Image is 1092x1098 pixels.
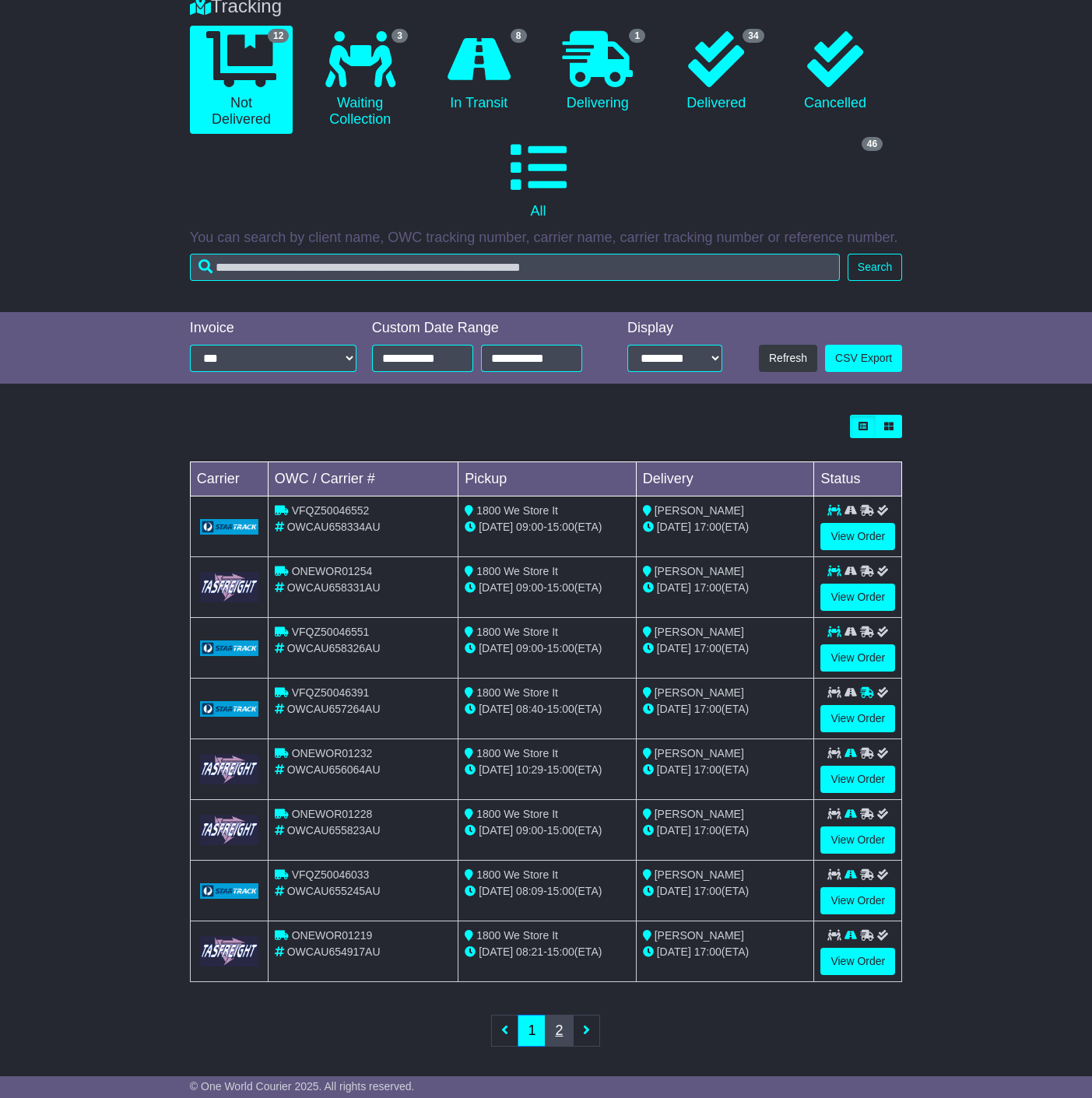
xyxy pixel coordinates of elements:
a: 1 [518,1015,546,1047]
a: 12 Not Delivered [190,26,293,134]
span: ONEWOR01254 [292,565,372,577]
span: 15:00 [547,945,574,958]
p: You can search by client name, OWC tracking number, carrier name, carrier tracking number or refe... [190,230,902,247]
td: Status [814,461,902,496]
span: [DATE] [657,763,691,776]
div: - (ETA) [465,640,630,657]
a: View Order [820,523,895,550]
span: VFQZ50046551 [292,626,370,638]
div: - (ETA) [465,883,630,900]
span: [DATE] [479,642,513,654]
a: View Order [820,887,895,914]
span: 08:40 [516,703,543,715]
a: View Order [820,705,895,732]
span: 34 [743,29,764,43]
span: VFQZ50046552 [292,504,370,517]
span: 10:29 [516,763,543,776]
span: 09:00 [516,521,543,533]
span: 17:00 [694,945,722,958]
span: 1800 We Store It [476,565,558,577]
img: GetCarrierServiceLogo [200,815,258,845]
span: OWCAU655245AU [287,885,381,897]
td: Delivery [636,461,814,496]
span: [PERSON_NAME] [655,929,744,942]
span: VFQZ50046391 [292,686,370,699]
span: [PERSON_NAME] [655,686,744,699]
span: [PERSON_NAME] [655,626,744,638]
div: (ETA) [643,580,808,596]
a: Cancelled [784,26,887,118]
span: [PERSON_NAME] [655,747,744,759]
img: GetCarrierServiceLogo [200,701,258,717]
span: OWCAU658334AU [287,521,381,533]
a: View Order [820,948,895,975]
span: 17:00 [694,642,722,654]
span: [DATE] [479,763,513,776]
span: [DATE] [657,885,691,897]
span: 15:00 [547,885,574,897]
span: [DATE] [479,581,513,594]
span: 15:00 [547,581,574,594]
div: (ETA) [643,519,808,535]
span: 15:00 [547,521,574,533]
span: 08:09 [516,885,543,897]
button: Search [848,254,902,281]
img: GetCarrierServiceLogo [200,640,258,656]
a: 1 Delivering [546,26,650,118]
div: Custom Date Range [372,320,599,337]
span: 1800 We Store It [476,504,558,517]
img: GetCarrierServiceLogo [200,572,258,602]
div: (ETA) [643,883,808,900]
span: 17:00 [694,521,722,533]
span: OWCAU655823AU [287,824,381,837]
a: 2 [545,1015,573,1047]
span: [DATE] [479,521,513,533]
span: ONEWOR01228 [292,808,372,820]
div: (ETA) [643,762,808,778]
span: 1800 We Store It [476,747,558,759]
span: [DATE] [657,945,691,958]
a: 3 Waiting Collection [308,26,412,134]
span: 15:00 [547,763,574,776]
span: 1800 We Store It [476,929,558,942]
span: [DATE] [479,824,513,837]
td: OWC / Carrier # [268,461,458,496]
span: OWCAU658326AU [287,642,381,654]
span: OWCAU658331AU [287,581,381,594]
span: 17:00 [694,824,722,837]
a: View Order [820,766,895,793]
span: 1800 We Store It [476,686,558,699]
span: © One World Courier 2025. All rights reserved. [190,1080,415,1093]
span: [DATE] [479,945,513,958]
span: OWCAU654917AU [287,945,381,958]
div: (ETA) [643,944,808,960]
span: OWCAU656064AU [287,763,381,776]
span: [DATE] [657,521,691,533]
div: - (ETA) [465,701,630,717]
a: 34 Delivered [665,26,768,118]
span: [PERSON_NAME] [655,504,744,517]
img: GetCarrierServiceLogo [200,519,258,535]
a: View Order [820,826,895,854]
td: Pickup [458,461,637,496]
a: View Order [820,644,895,672]
a: CSV Export [825,345,902,372]
span: 1800 We Store It [476,626,558,638]
span: ONEWOR01232 [292,747,372,759]
span: [DATE] [479,885,513,897]
span: [PERSON_NAME] [655,808,744,820]
div: - (ETA) [465,823,630,839]
span: 17:00 [694,763,722,776]
div: - (ETA) [465,519,630,535]
span: 17:00 [694,885,722,897]
span: [PERSON_NAME] [655,565,744,577]
span: 12 [268,29,289,43]
span: VFQZ50046033 [292,868,370,881]
span: 17:00 [694,581,722,594]
div: (ETA) [643,640,808,657]
a: View Order [820,584,895,611]
img: GetCarrierServiceLogo [200,883,258,899]
span: ONEWOR01219 [292,929,372,942]
span: [DATE] [657,824,691,837]
div: Invoice [190,320,356,337]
